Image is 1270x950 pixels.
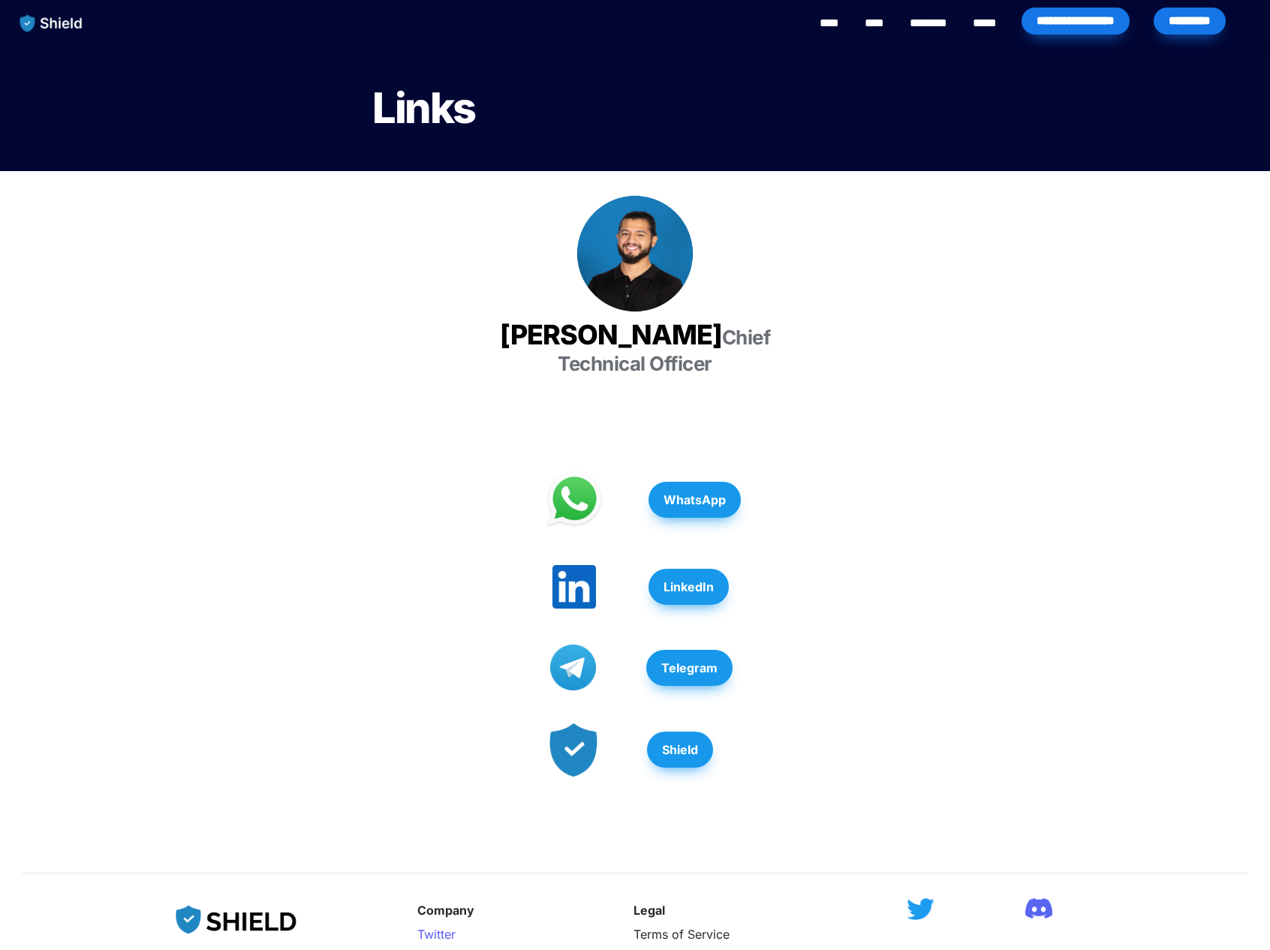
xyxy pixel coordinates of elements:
strong: WhatsApp [664,492,726,507]
span: Links [372,83,475,134]
strong: LinkedIn [664,579,714,594]
img: website logo [13,8,90,39]
button: Shield [647,732,713,768]
strong: Legal [633,903,665,918]
a: LinkedIn [649,561,729,612]
button: Telegram [646,650,733,686]
a: Terms of Service [633,927,730,942]
a: Twitter [417,927,456,942]
a: Telegram [646,642,733,693]
button: WhatsApp [649,482,741,518]
strong: Company [417,903,474,918]
span: Chief Technical Officer [558,326,775,375]
strong: Telegram [661,660,718,675]
button: LinkedIn [649,569,729,605]
a: Shield [647,724,713,775]
strong: Shield [662,742,698,757]
a: WhatsApp [649,474,741,525]
span: [PERSON_NAME] [500,318,722,351]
